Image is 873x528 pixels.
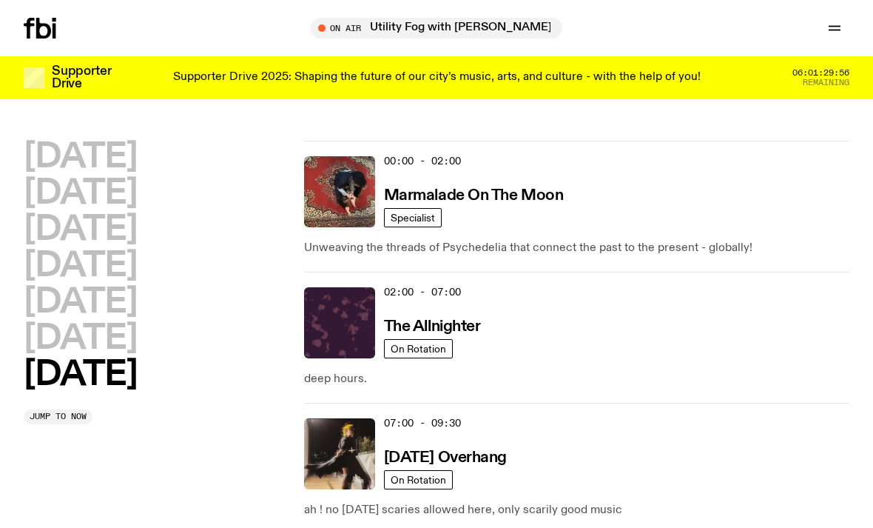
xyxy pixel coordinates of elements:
[384,447,507,466] a: [DATE] Overhang
[24,358,137,392] button: [DATE]
[24,141,137,174] button: [DATE]
[384,416,461,430] span: 07:00 - 09:30
[384,208,442,227] a: Specialist
[792,69,849,77] span: 06:01:29:56
[384,185,564,204] a: Marmalade On The Moon
[173,71,701,84] p: Supporter Drive 2025: Shaping the future of our city’s music, arts, and culture - with the help o...
[391,474,446,485] span: On Rotation
[30,412,87,421] span: Jump to now
[304,239,849,257] p: Unweaving the threads of Psychedelia that connect the past to the present - globally!
[391,212,435,223] span: Specialist
[52,65,111,90] h3: Supporter Drive
[24,410,92,424] button: Jump to now
[391,343,446,354] span: On Rotation
[803,78,849,87] span: Remaining
[24,250,137,283] button: [DATE]
[384,154,461,168] span: 00:00 - 02:00
[24,213,137,247] button: [DATE]
[304,370,849,388] p: deep hours.
[311,18,562,39] button: On AirUtility Fog with [PERSON_NAME]
[384,316,481,335] a: The Allnighter
[384,319,481,335] h3: The Allnighter
[304,156,375,227] img: Tommy - Persian Rug
[304,501,849,519] p: ah ! no [DATE] scaries allowed here, only scarily good music
[384,450,507,466] h3: [DATE] Overhang
[24,286,137,319] button: [DATE]
[384,285,461,299] span: 02:00 - 07:00
[24,177,137,210] button: [DATE]
[384,470,453,489] a: On Rotation
[384,339,453,358] a: On Rotation
[384,188,564,204] h3: Marmalade On The Moon
[24,322,137,355] button: [DATE]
